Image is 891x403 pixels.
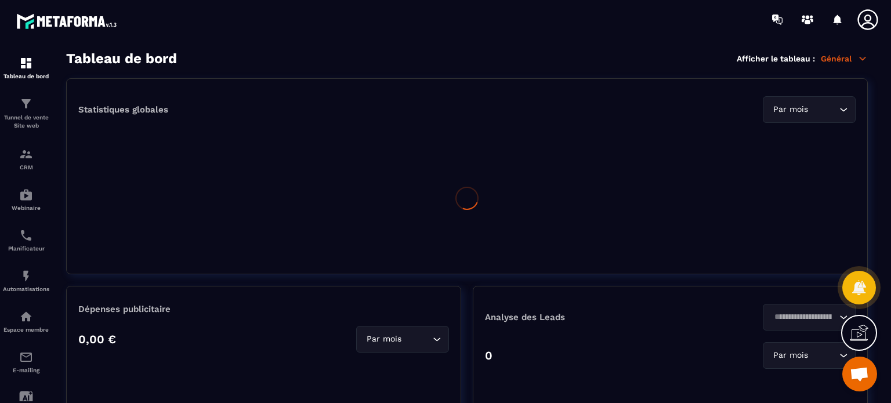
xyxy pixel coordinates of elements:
div: Search for option [763,342,856,369]
img: logo [16,10,121,32]
p: 0,00 € [78,332,116,346]
span: Par mois [770,349,810,362]
span: Par mois [770,103,810,116]
img: email [19,350,33,364]
img: formation [19,97,33,111]
img: automations [19,269,33,283]
div: Search for option [356,326,449,353]
a: formationformationTunnel de vente Site web [3,88,49,139]
p: Planificateur [3,245,49,252]
p: Automatisations [3,286,49,292]
p: Tableau de bord [3,73,49,79]
p: Afficher le tableau : [737,54,815,63]
p: Tunnel de vente Site web [3,114,49,130]
p: Webinaire [3,205,49,211]
a: automationsautomationsWebinaire [3,179,49,220]
div: Search for option [763,96,856,123]
img: automations [19,188,33,202]
p: Analyse des Leads [485,312,671,322]
a: automationsautomationsAutomatisations [3,260,49,301]
span: Par mois [364,333,404,346]
input: Search for option [404,333,430,346]
p: E-mailing [3,367,49,373]
a: formationformationCRM [3,139,49,179]
img: automations [19,310,33,324]
p: Espace membre [3,326,49,333]
div: Search for option [763,304,856,331]
div: Ouvrir le chat [842,357,877,391]
a: automationsautomationsEspace membre [3,301,49,342]
p: Statistiques globales [78,104,168,115]
img: scheduler [19,228,33,242]
p: Dépenses publicitaire [78,304,449,314]
input: Search for option [810,103,836,116]
p: Général [821,53,868,64]
p: CRM [3,164,49,170]
a: formationformationTableau de bord [3,48,49,88]
a: schedulerschedulerPlanificateur [3,220,49,260]
img: formation [19,56,33,70]
p: 0 [485,348,492,362]
h3: Tableau de bord [66,50,177,67]
img: formation [19,147,33,161]
a: emailemailE-mailing [3,342,49,382]
input: Search for option [770,311,836,324]
input: Search for option [810,349,836,362]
